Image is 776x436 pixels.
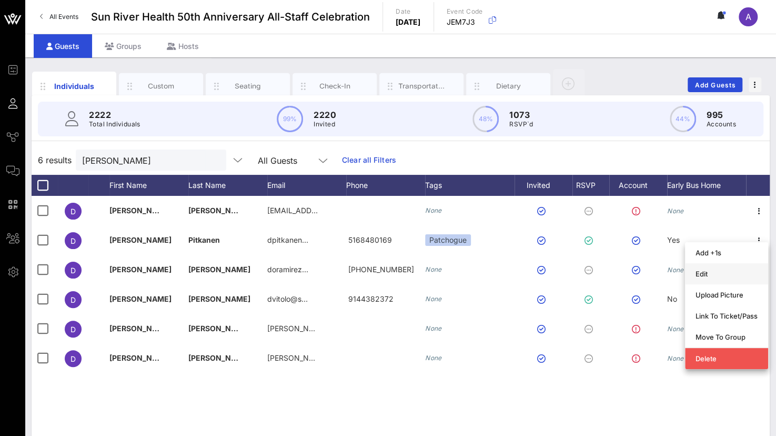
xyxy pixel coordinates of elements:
span: D [70,354,76,363]
div: Transportation [398,81,445,91]
div: Phone [346,175,425,196]
div: Account [609,175,667,196]
p: Date [396,6,421,17]
button: Add Guests [688,77,742,92]
p: dpitkanen… [267,225,308,255]
span: [PERSON_NAME] [109,265,172,274]
div: All Guests [251,150,336,171]
span: [PERSON_NAME] [188,353,250,362]
p: [DATE] [396,17,421,27]
div: Hosts [154,34,211,58]
div: Groups [92,34,154,58]
p: doramirez… [267,255,308,284]
i: None [425,295,442,303]
a: Clear all Filters [342,154,396,166]
i: None [667,354,684,362]
p: RSVP`d [509,119,533,130]
span: D [70,236,76,245]
div: Early Bus Home [667,175,746,196]
div: Dietary [485,81,532,91]
div: Tags [425,175,515,196]
span: All Events [49,13,78,21]
span: [PERSON_NAME] [188,206,250,215]
p: Event Code [447,6,483,17]
span: [PERSON_NAME] [188,294,250,303]
span: A [745,12,751,22]
div: Guests [34,34,92,58]
div: RSVP [572,175,609,196]
p: Total Individuals [89,119,140,130]
div: Delete [696,354,758,363]
p: 1073 [509,108,533,121]
span: [PERSON_NAME][EMAIL_ADDRESS][PERSON_NAME][DOMAIN_NAME] [267,324,515,333]
span: D [70,325,76,334]
i: None [425,206,442,214]
span: D [70,207,76,216]
span: [PERSON_NAME] [109,294,172,303]
div: Move To Group [696,333,758,341]
span: [PERSON_NAME] [188,324,250,333]
div: Custom [138,81,185,91]
span: 347-260-7608 [348,265,414,274]
span: D [70,266,76,275]
div: Last Name [188,175,267,196]
span: [PERSON_NAME] [109,324,172,333]
div: Check-In [311,81,358,91]
p: 2222 [89,108,140,121]
span: Add Guests [694,81,736,89]
div: A [739,7,758,26]
div: Upload Picture [696,291,758,299]
span: 5168480169 [348,235,392,244]
div: Seating [225,81,271,91]
span: No [667,294,677,303]
div: Add +1s [696,249,758,257]
div: All Guests [258,156,297,165]
span: 9144382372 [348,294,394,303]
div: Link To Ticket/Pass [696,312,758,320]
p: 995 [707,108,736,121]
a: All Events [34,8,85,25]
div: Invited [515,175,572,196]
i: None [667,207,684,215]
i: None [425,265,442,273]
span: Sun River Health 50th Anniversary All-Staff Celebration [91,9,370,25]
span: [PERSON_NAME] [109,235,172,244]
p: Accounts [707,119,736,130]
i: None [425,324,442,332]
span: [PERSON_NAME] [109,353,172,362]
span: [EMAIL_ADDRESS][DOMAIN_NAME] [267,206,394,215]
div: Individuals [51,81,98,92]
span: [PERSON_NAME] [188,265,250,274]
p: Invited [314,119,336,130]
i: None [667,266,684,274]
div: Patchogue [425,234,471,246]
p: JEM7J3 [447,17,483,27]
span: D [70,295,76,304]
span: 6 results [38,154,72,166]
p: dvitolo@s… [267,284,308,314]
span: [PERSON_NAME] [109,206,172,215]
div: Email [267,175,346,196]
i: None [425,354,442,362]
p: 2220 [314,108,336,121]
span: [PERSON_NAME][EMAIL_ADDRESS][PERSON_NAME][DOMAIN_NAME] [267,353,515,362]
span: Pitkanen [188,235,220,244]
i: None [667,325,684,333]
div: First Name [109,175,188,196]
span: Yes [667,235,680,244]
div: Edit [696,270,758,278]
